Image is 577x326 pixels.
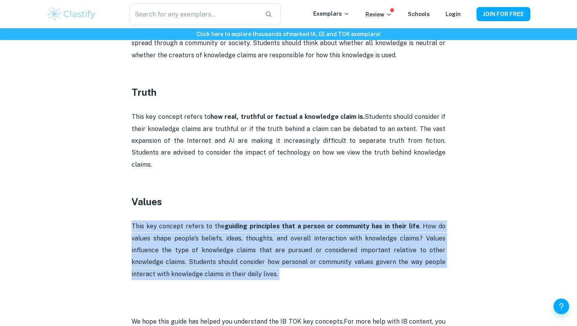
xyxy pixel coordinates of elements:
p: Review [365,10,392,19]
a: Login [446,11,461,17]
p: This key concept refers to the . How do values shape people's beliefs, ideas, thoughts, and overa... [131,220,446,280]
img: Clastify logo [47,6,97,22]
p: Exemplars [313,9,350,18]
h3: Values [131,195,446,209]
input: Search for any exemplars... [129,3,259,25]
button: JOIN FOR FREE [477,7,530,21]
button: Help and Feedback [553,299,569,314]
strong: how real, truthful or factual a knowledge claim is. [210,113,365,120]
span: We hope this guide has helped you understand the IB TOK key concepts. [131,318,344,325]
p: This key concept refers to Students should consider if their knowledge claims are truthful or if ... [131,111,446,171]
h3: Truth [131,85,446,99]
a: Schools [408,11,430,17]
h6: Click here to explore thousands of marked IA, EE and TOK exemplars ! [2,30,575,38]
strong: guiding principles that a person or community has in their life [225,222,420,230]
